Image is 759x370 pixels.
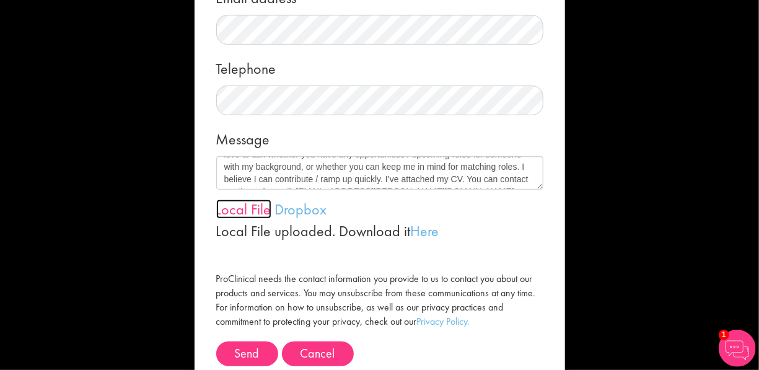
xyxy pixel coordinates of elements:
[282,341,354,366] button: Cancel
[417,315,470,328] a: Privacy Policy.
[275,200,327,219] a: Dropbox
[216,272,543,328] label: ProClinical needs the contact information you provide to us to contact you about our products and...
[719,330,729,340] span: 1
[719,330,756,367] img: Chatbot
[216,221,439,240] span: Local File uploaded. Download it
[216,54,276,79] label: Telephone
[216,341,278,366] button: Send
[216,125,270,150] label: Message
[216,200,271,219] a: Local File
[411,221,439,240] a: Here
